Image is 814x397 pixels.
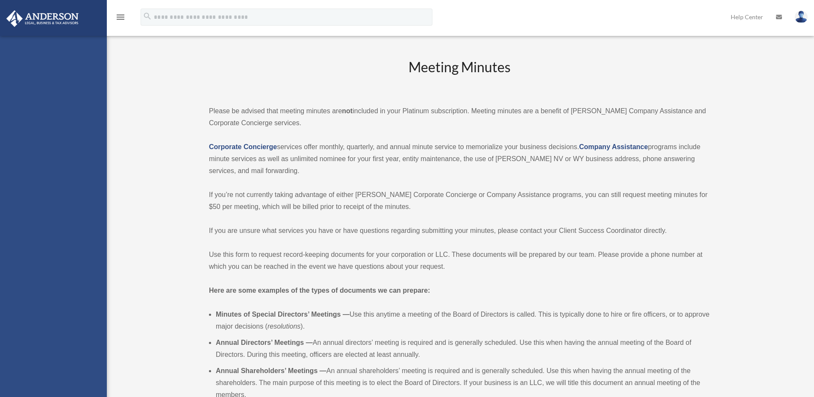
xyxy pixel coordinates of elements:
[143,12,152,21] i: search
[115,12,126,22] i: menu
[795,11,808,23] img: User Pic
[209,58,710,93] h2: Meeting Minutes
[209,287,430,294] strong: Here are some examples of the types of documents we can prepare:
[209,105,710,129] p: Please be advised that meeting minutes are included in your Platinum subscription. Meeting minute...
[216,311,350,318] b: Minutes of Special Directors’ Meetings —
[216,309,710,332] li: Use this anytime a meeting of the Board of Directors is called. This is typically done to hire or...
[267,323,300,330] em: resolutions
[209,143,277,150] a: Corporate Concierge
[209,189,710,213] p: If you’re not currently taking advantage of either [PERSON_NAME] Corporate Concierge or Company A...
[342,107,353,115] strong: not
[209,249,710,273] p: Use this form to request record-keeping documents for your corporation or LLC. These documents wi...
[216,339,313,346] b: Annual Directors’ Meetings —
[4,10,81,27] img: Anderson Advisors Platinum Portal
[216,337,710,361] li: An annual directors’ meeting is required and is generally scheduled. Use this when having the ann...
[115,15,126,22] a: menu
[209,141,710,177] p: services offer monthly, quarterly, and annual minute service to memorialize your business decisio...
[579,143,648,150] a: Company Assistance
[216,367,326,374] b: Annual Shareholders’ Meetings —
[209,225,710,237] p: If you are unsure what services you have or have questions regarding submitting your minutes, ple...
